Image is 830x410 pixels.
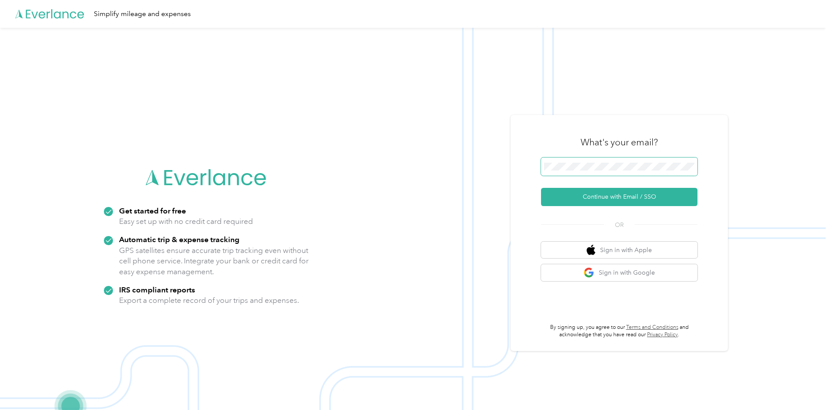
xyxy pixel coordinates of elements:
[119,295,299,306] p: Export a complete record of your trips and expenses.
[581,136,658,148] h3: What's your email?
[541,188,697,206] button: Continue with Email / SSO
[119,206,186,215] strong: Get started for free
[541,324,697,339] p: By signing up, you agree to our and acknowledge that you have read our .
[541,242,697,259] button: apple logoSign in with Apple
[584,267,594,278] img: google logo
[647,331,678,338] a: Privacy Policy
[119,235,239,244] strong: Automatic trip & expense tracking
[626,324,678,331] a: Terms and Conditions
[119,245,309,277] p: GPS satellites ensure accurate trip tracking even without cell phone service. Integrate your bank...
[94,9,191,20] div: Simplify mileage and expenses
[541,264,697,281] button: google logoSign in with Google
[119,216,253,227] p: Easy set up with no credit card required
[587,245,595,256] img: apple logo
[119,285,195,294] strong: IRS compliant reports
[604,220,634,230] span: OR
